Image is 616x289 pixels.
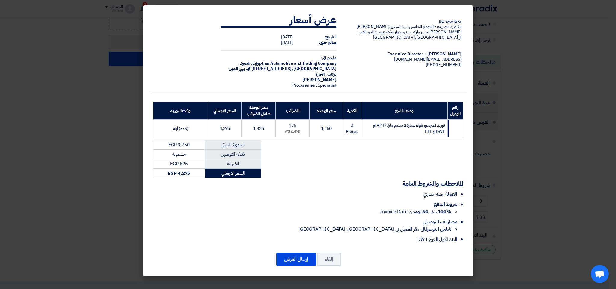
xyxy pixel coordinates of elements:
[278,129,307,134] div: (14%) VAT
[253,125,264,132] span: 1,425
[208,102,242,120] th: السعر الاجمالي
[319,39,336,46] strong: صالح حتى:
[153,102,208,120] th: وقت التوريد
[373,122,445,135] span: توريد كمبرسور هواء سيارة 2 بستم ماركة APT او DWT او FIT
[434,201,457,208] span: شروط الدفع
[425,226,451,233] strong: شامل التوصيل
[172,151,185,158] span: مشموله
[426,62,461,68] span: [PHONE_NUMBER]
[205,159,261,169] td: الضريبة
[346,19,461,24] div: شركة ميجا تولز
[219,125,230,132] span: 4,275
[251,60,336,66] span: Egyptian Automotive and Trading Company,
[302,77,336,83] span: [PERSON_NAME]
[205,149,261,159] td: تكلفه التوصيل
[170,160,188,167] span: EGP 525
[281,34,293,40] span: [DATE]
[445,191,457,198] span: العملة
[591,265,609,283] a: Open chat
[415,208,428,215] u: 30 يوم
[276,102,310,120] th: الضرائب
[317,253,341,266] button: إلغاء
[325,34,336,40] strong: التاريخ:
[168,170,190,177] strong: EGP 4,275
[321,125,332,132] span: 1,250
[309,102,343,120] th: سعر الوحدة
[320,55,336,61] strong: مقدم الى:
[229,60,336,77] span: الجيزة, [GEOGRAPHIC_DATA] ,[STREET_ADDRESS] محمد بهي الدين بركات , الجيزة
[153,140,205,150] td: EGP 3,750
[379,208,451,215] span: خلال من Invoice Date.
[448,102,463,120] th: رقم الموديل
[346,51,461,57] div: [PERSON_NAME] – Executive Director
[153,226,451,233] li: الى مقر العميل في [GEOGRAPHIC_DATA], [GEOGRAPHIC_DATA]
[394,56,461,63] span: [EMAIL_ADDRESS][DOMAIN_NAME]
[423,191,444,198] span: جنيه مصري
[357,23,461,41] span: القاهره الجديده - التجمع الخامس ش التسعين [PERSON_NAME] [PERSON_NAME] سوبر ماركت مترو بجوار شركة ...
[343,102,361,120] th: الكمية
[437,208,451,215] strong: 100%
[292,82,336,88] span: Procurement Specialist
[276,253,316,266] button: إرسال العرض
[205,168,261,178] td: السعر الاجمالي
[402,179,463,188] u: الملاحظات والشروط العامة
[289,122,296,129] span: 175
[361,102,448,120] th: وصف المنتج
[153,236,457,243] li: البند الاول النوع DWT
[346,122,358,135] span: 3 Pieces
[242,102,276,120] th: سعر الوحدة شامل الضرائب
[290,13,336,27] strong: عرض أسعار
[205,140,261,150] td: المجموع الجزئي
[423,218,457,226] span: مصاريف التوصيل
[173,125,188,132] span: (3-5) أيام
[281,39,293,46] span: [DATE]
